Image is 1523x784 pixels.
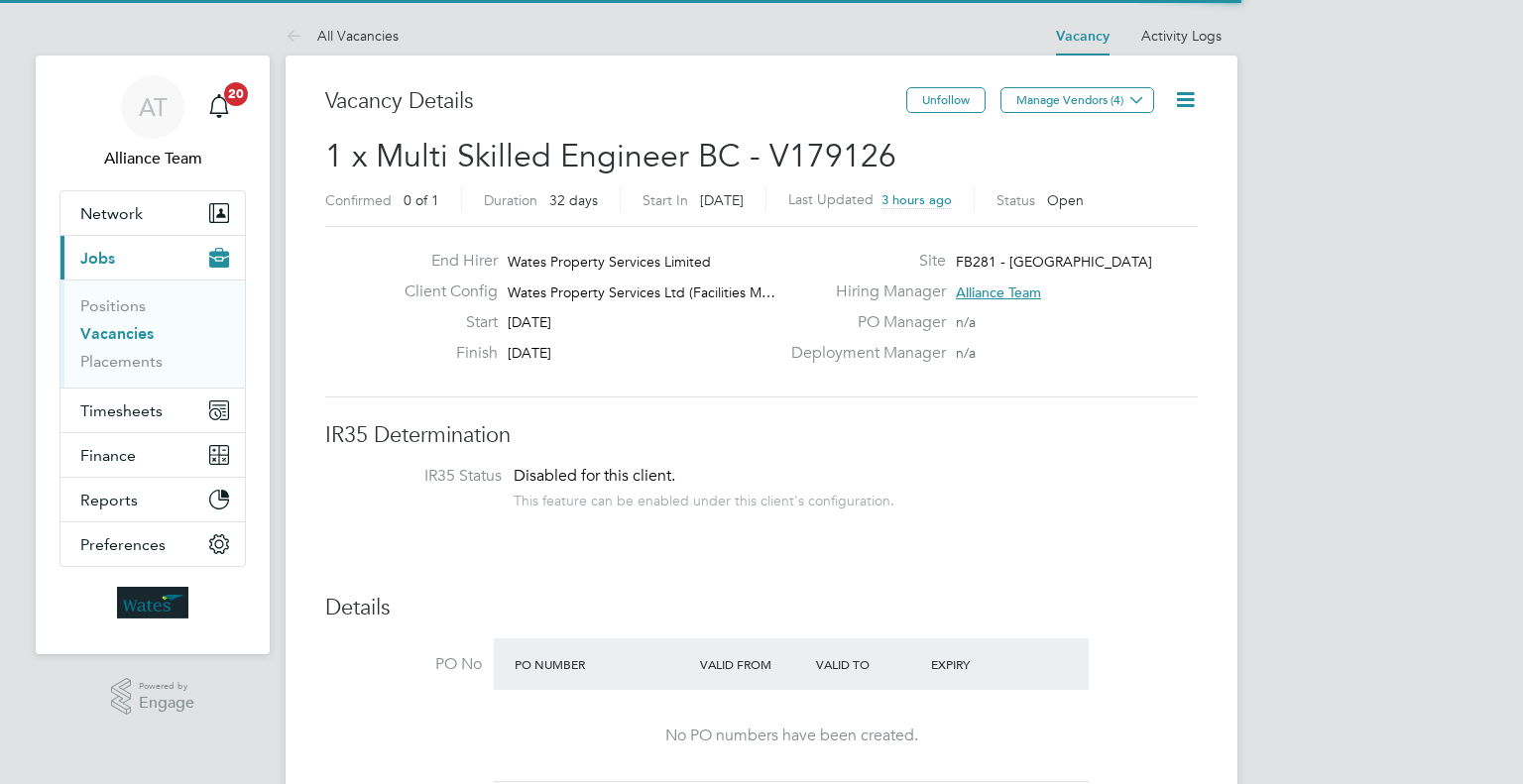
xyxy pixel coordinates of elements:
[60,236,245,280] button: Jobs
[906,87,986,113] button: Unfollow
[508,283,775,301] span: Wates Property Services Ltd (Facilities M…
[926,646,1042,682] div: Expiry
[139,678,194,695] span: Powered by
[60,522,245,566] button: Preferences
[80,324,154,343] a: Vacancies
[1047,191,1084,209] span: Open
[643,191,688,209] label: Start In
[60,389,245,432] button: Timesheets
[224,82,248,106] span: 20
[1056,28,1110,45] a: Vacancy
[788,190,874,208] label: Last Updated
[80,249,115,268] span: Jobs
[779,312,946,333] label: PO Manager
[325,191,392,209] label: Confirmed
[700,191,744,209] span: [DATE]
[139,94,168,120] span: AT
[996,191,1035,209] label: Status
[59,147,246,170] span: Alliance Team
[549,191,598,209] span: 32 days
[345,466,502,487] label: IR35 Status
[508,344,551,362] span: [DATE]
[779,281,946,302] label: Hiring Manager
[1000,87,1154,113] button: Manage Vendors (4)
[484,191,537,209] label: Duration
[389,343,498,364] label: Finish
[139,695,194,712] span: Engage
[325,421,1198,450] h3: IR35 Determination
[956,253,1152,271] span: FB281 - [GEOGRAPHIC_DATA]
[36,56,270,654] nav: Main navigation
[286,27,399,45] a: All Vacancies
[510,646,695,682] div: PO Number
[779,251,946,272] label: Site
[111,678,195,716] a: Powered byEngage
[325,87,906,116] h3: Vacancy Details
[779,343,946,364] label: Deployment Manager
[325,594,1198,622] h3: Details
[59,75,246,170] a: ATAlliance Team
[80,401,163,420] span: Timesheets
[404,191,439,209] span: 0 of 1
[389,312,498,333] label: Start
[80,446,136,465] span: Finance
[80,352,163,371] a: Placements
[514,726,1069,746] div: No PO numbers have been created.
[811,646,927,682] div: Valid To
[80,296,146,315] a: Positions
[1141,27,1222,45] a: Activity Logs
[956,344,976,362] span: n/a
[508,253,711,271] span: Wates Property Services Limited
[881,191,952,208] span: 3 hours ago
[60,433,245,477] button: Finance
[80,491,138,509] span: Reports
[389,251,498,272] label: End Hirer
[325,654,482,675] label: PO No
[508,313,551,331] span: [DATE]
[956,313,976,331] span: n/a
[956,283,1041,301] span: Alliance Team
[695,646,811,682] div: Valid From
[80,535,166,554] span: Preferences
[59,587,246,618] a: Go to home page
[117,587,188,618] img: wates-logo-retina.png
[60,191,245,235] button: Network
[389,281,498,302] label: Client Config
[514,487,894,509] div: This feature can be enabled under this client's configuration.
[60,478,245,521] button: Reports
[199,75,239,139] a: 20
[80,204,143,223] span: Network
[514,466,675,486] span: Disabled for this client.
[60,280,245,388] div: Jobs
[325,137,896,175] span: 1 x Multi Skilled Engineer BC - V179126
